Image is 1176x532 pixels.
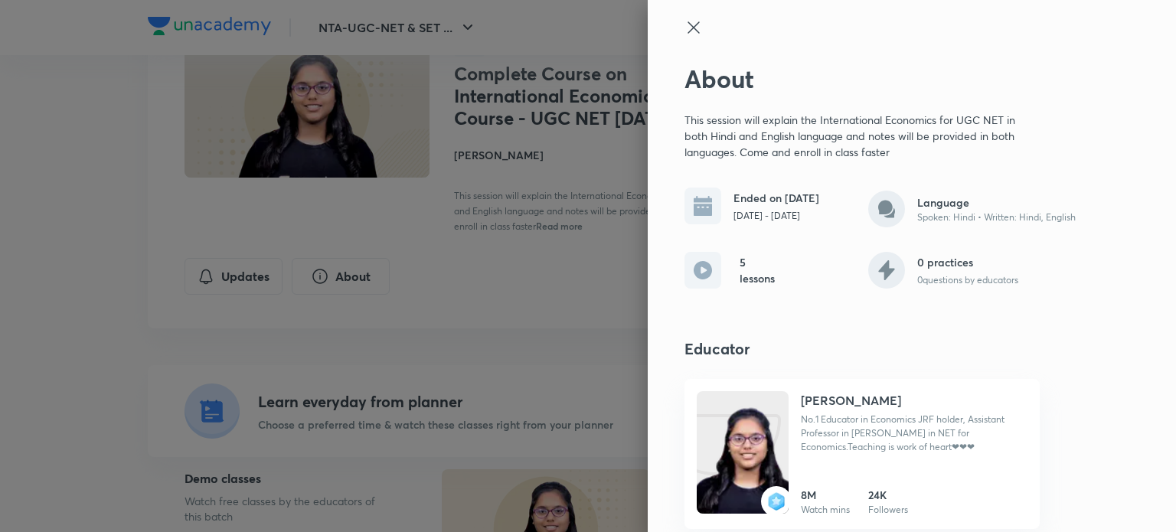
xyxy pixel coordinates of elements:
[801,391,901,410] h4: [PERSON_NAME]
[868,487,908,503] h6: 24K
[684,64,1088,93] h2: About
[733,190,819,206] h6: Ended on [DATE]
[917,211,1076,224] p: Spoken: Hindi • Written: Hindi, English
[917,254,1018,270] h6: 0 practices
[684,112,1040,160] p: This session will explain the International Economics for UGC NET in both Hindi and English langu...
[868,503,908,517] p: Followers
[767,492,786,511] img: badge
[801,487,850,503] h6: 8M
[733,209,819,223] p: [DATE] - [DATE]
[684,338,1088,361] h4: Educator
[740,254,776,286] h6: 5 lessons
[801,413,1027,454] p: No.1 Educator in Economics JRF holder, Assistant Professor in Satyawati DU Expert in NET for Econ...
[684,379,1040,529] a: Unacademybadge[PERSON_NAME]No.1 Educator in Economics JRF holder, Assistant Professor in [PERSON_...
[917,273,1018,287] p: 0 questions by educators
[697,406,789,529] img: Unacademy
[801,503,850,517] p: Watch mins
[917,194,1076,211] h6: Language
